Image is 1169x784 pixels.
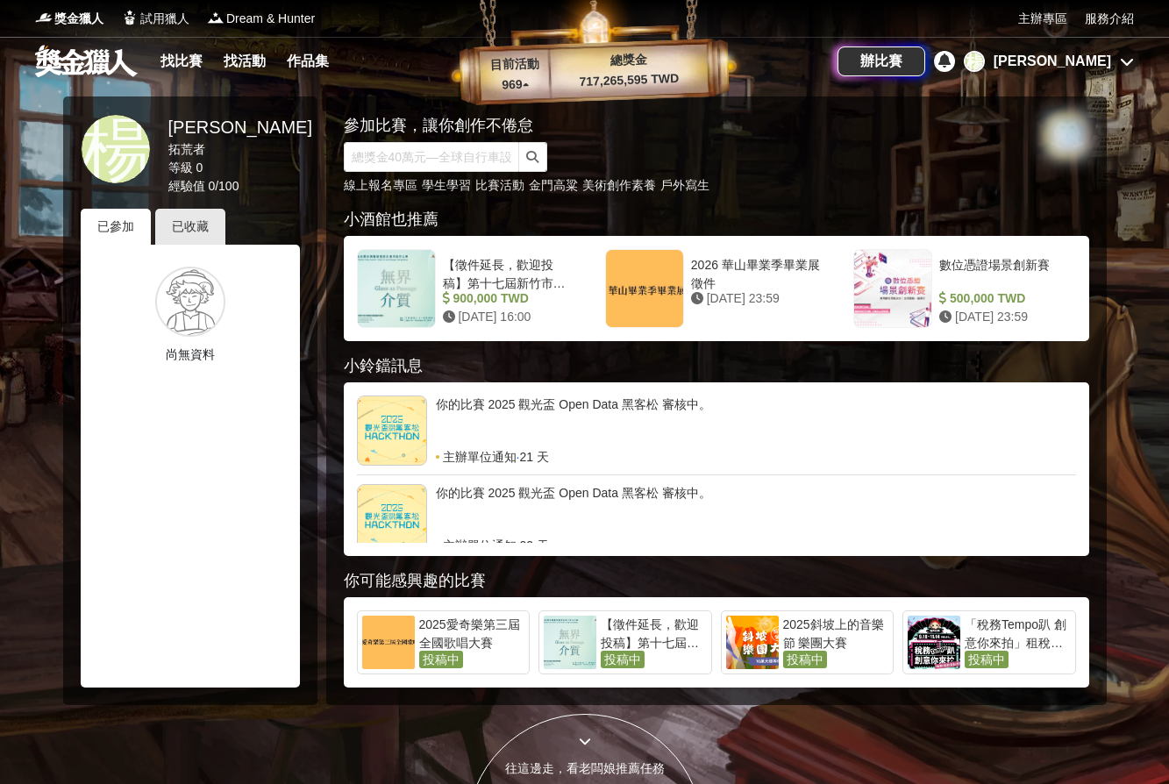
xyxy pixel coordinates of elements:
span: 0 / 100 [208,179,239,193]
a: Logo獎金獵人 [35,10,103,28]
div: 楊 [964,51,985,72]
img: Logo [35,9,53,26]
a: 服務介紹 [1085,10,1134,28]
span: 主辦單位通知 [443,448,517,466]
div: 你的比賽 2025 觀光盃 Open Data 黑客松 審核中。 [436,396,1076,448]
div: [PERSON_NAME] [994,51,1111,72]
a: 楊 [81,114,151,184]
a: 作品集 [280,49,336,74]
a: 金門高粱 [529,178,578,192]
span: 投稿中 [965,651,1009,668]
a: 找活動 [217,49,273,74]
div: 【徵件延長，歡迎投稿】第十七屆新竹市金玻獎玻璃藝術暨設計應用創作比賽 [443,256,572,289]
div: 2025斜坡上的音樂節 樂團大賽 [783,616,889,651]
div: 「稅務Tempo趴 創意你來拍」租稅短影音創作競賽 [965,616,1071,651]
span: · [517,448,520,466]
div: 900,000 TWD [443,289,572,308]
span: 投稿中 [601,651,645,668]
span: 獎金獵人 [54,10,103,28]
div: 500,000 TWD [939,289,1068,308]
a: 學生學習 [422,178,471,192]
p: 目前活動 [479,54,550,75]
div: [DATE] 16:00 [443,308,572,326]
div: 小酒館也推薦 [344,208,1089,232]
div: 2025愛奇樂第三屆全國歌唱大賽 [419,616,525,651]
div: 你的比賽 2025 觀光盃 Open Data 黑客松 審核中。 [436,484,1076,537]
a: 數位憑證場景創新賽 500,000 TWD [DATE] 23:59 [845,240,1084,337]
span: 0 [196,160,203,175]
div: 2026 華山畢業季畢業展徵件 [691,256,820,289]
div: [PERSON_NAME] [168,114,312,140]
a: 戶外寫生 [660,178,709,192]
div: 已收藏 [155,209,225,245]
a: 你的比賽 2025 觀光盃 Open Data 黑客松 審核中。主辦單位通知·22 天 [357,484,1076,554]
img: Logo [121,9,139,26]
a: 「稅務Tempo趴 創意你來拍」租稅短影音創作競賽投稿中 [902,610,1076,674]
div: 拓荒者 [168,140,312,159]
p: 尚無資料 [94,346,287,364]
p: 717,265,595 TWD [550,68,709,92]
img: Logo [207,9,225,26]
a: 美術創作素養 [582,178,656,192]
a: LogoDream & Hunter [207,10,315,28]
div: 數位憑證場景創新賽 [939,256,1068,289]
span: 投稿中 [419,651,463,668]
span: · [517,537,520,554]
div: [DATE] 23:59 [691,289,820,308]
a: 線上報名專區 [344,178,417,192]
span: 22 天 [519,537,548,554]
a: 2026 華山畢業季畢業展徵件 [DATE] 23:59 [596,240,836,337]
div: 已參加 [81,209,151,245]
span: 主辦單位通知 [443,537,517,554]
span: 試用獵人 [140,10,189,28]
a: 辦比賽 [838,46,925,76]
a: 找比賽 [153,49,210,74]
span: 經驗值 [168,179,205,193]
div: [DATE] 23:59 [939,308,1068,326]
a: 2025愛奇樂第三屆全國歌唱大賽投稿中 [357,610,531,674]
span: 投稿中 [783,651,827,668]
p: 總獎金 [549,48,708,72]
a: 【徵件延長，歡迎投稿】第十七屆新竹市金玻獎玻璃藝術暨設計應用創作比賽 900,000 TWD [DATE] 16:00 [348,240,588,337]
a: 主辦專區 [1018,10,1067,28]
a: 比賽活動 [475,178,524,192]
a: 2025斜坡上的音樂節 樂團大賽投稿中 [721,610,895,674]
span: 等級 [168,160,193,175]
a: 【徵件延長，歡迎投稿】第十七屆新竹市金玻獎玻璃藝術暨設計應用創作比賽投稿中 [538,610,712,674]
a: 你的比賽 2025 觀光盃 Open Data 黑客松 審核中。主辦單位通知·21 天 [357,396,1076,466]
div: 【徵件延長，歡迎投稿】第十七屆新竹市金玻獎玻璃藝術暨設計應用創作比賽 [601,616,707,651]
a: Logo試用獵人 [121,10,189,28]
span: 21 天 [519,448,548,466]
div: 你可能感興趣的比賽 [344,569,1089,593]
span: Dream & Hunter [226,10,315,28]
div: 往這邊走，看老闆娘推薦任務 [467,759,702,778]
div: 小鈴鐺訊息 [344,354,1089,378]
div: 參加比賽，讓你創作不倦怠 [344,114,1028,138]
p: 969 ▴ [480,75,551,96]
input: 總獎金40萬元—全球自行車設計比賽 [344,142,519,172]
